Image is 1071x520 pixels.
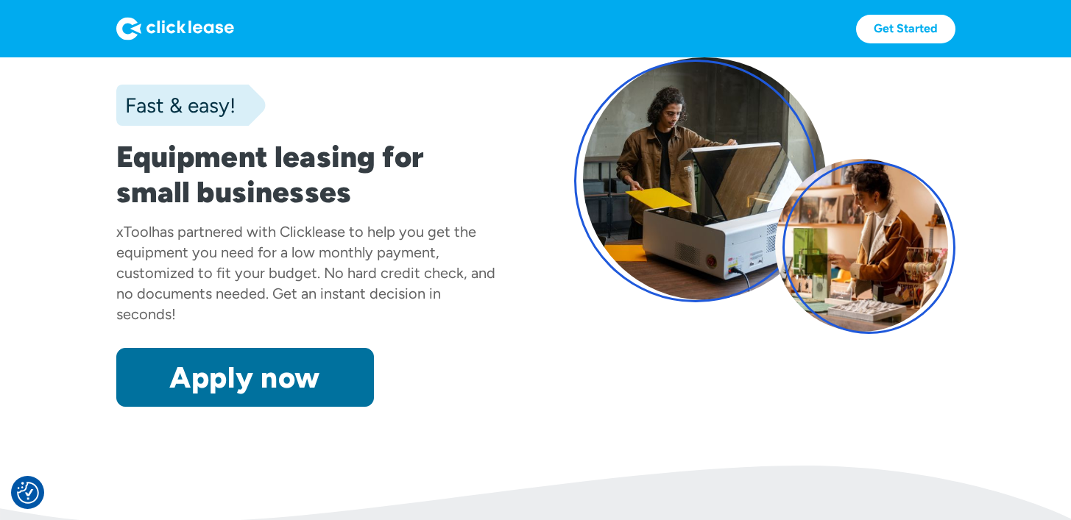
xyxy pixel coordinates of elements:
div: xTool [116,223,152,241]
img: Revisit consent button [17,482,39,504]
a: Apply now [116,348,374,407]
button: Consent Preferences [17,482,39,504]
a: Get Started [856,15,955,43]
h1: Equipment leasing for small businesses [116,139,498,210]
div: Fast & easy! [116,90,236,120]
div: has partnered with Clicklease to help you get the equipment you need for a low monthly payment, c... [116,223,495,323]
img: Logo [116,17,234,40]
